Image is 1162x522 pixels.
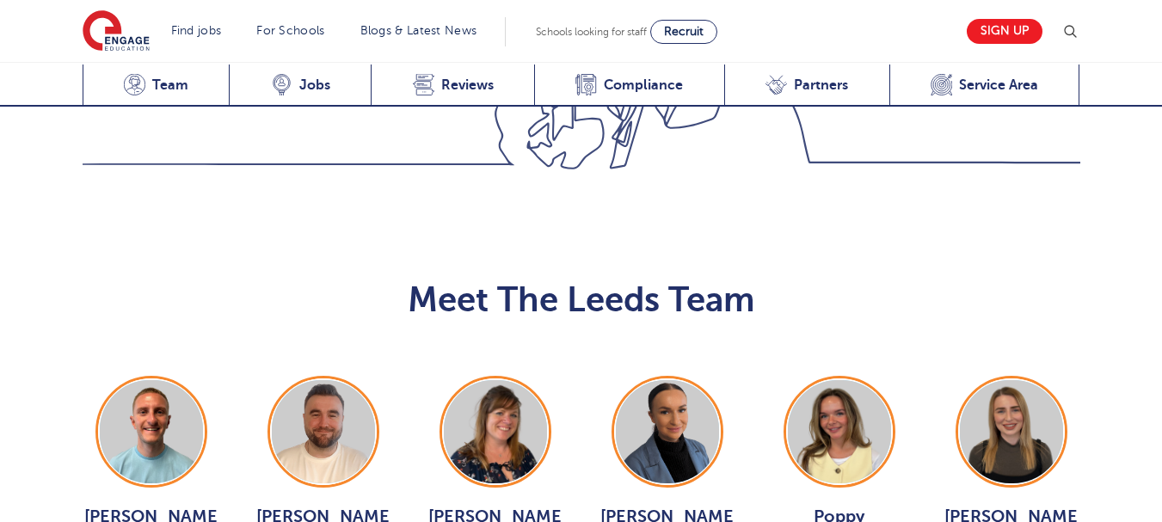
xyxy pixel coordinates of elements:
[889,64,1080,107] a: Service Area
[83,64,230,107] a: Team
[360,24,477,37] a: Blogs & Latest News
[100,380,203,483] img: George Dignam
[441,77,494,94] span: Reviews
[536,26,647,38] span: Schools looking for staff
[256,24,324,37] a: For Schools
[788,380,891,483] img: Poppy Burnside
[794,77,848,94] span: Partners
[444,380,547,483] img: Joanne Wright
[83,279,1080,321] h2: Meet The Leeds Team
[83,10,150,53] img: Engage Education
[299,77,330,94] span: Jobs
[171,24,222,37] a: Find jobs
[724,64,889,107] a: Partners
[371,64,534,107] a: Reviews
[604,77,683,94] span: Compliance
[272,380,375,483] img: Chris Rushton
[616,380,719,483] img: Holly Johnson
[650,20,717,44] a: Recruit
[960,380,1063,483] img: Layla McCosker
[229,64,371,107] a: Jobs
[152,77,188,94] span: Team
[664,25,704,38] span: Recruit
[967,19,1042,44] a: Sign up
[959,77,1038,94] span: Service Area
[534,64,724,107] a: Compliance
